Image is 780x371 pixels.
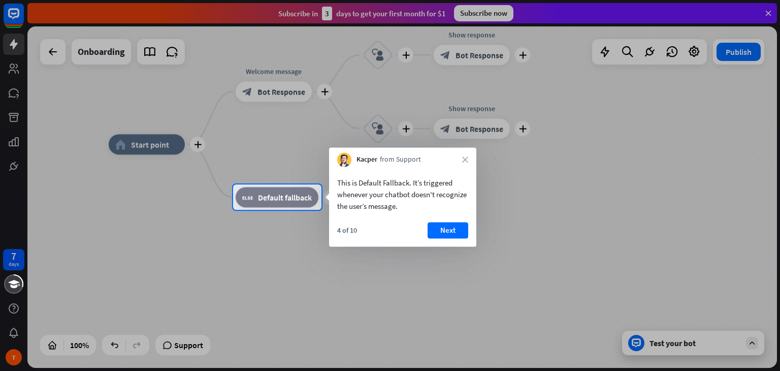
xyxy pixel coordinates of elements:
button: Next [428,222,468,238]
div: 4 of 10 [337,226,357,235]
i: block_fallback [242,192,253,202]
i: close [462,157,468,163]
div: This is Default Fallback. It’s triggered whenever your chatbot doesn't recognize the user’s message. [337,177,468,212]
button: Open LiveChat chat widget [8,4,39,35]
span: Default fallback [258,192,312,202]
span: Kacper [356,155,377,165]
span: from Support [380,155,421,165]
